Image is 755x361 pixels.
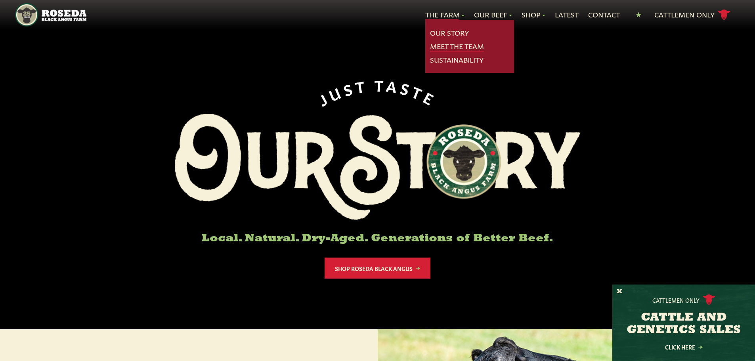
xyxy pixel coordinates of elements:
[175,114,581,220] img: Roseda Black Aangus Farm
[555,10,579,20] a: Latest
[617,288,622,296] button: X
[654,8,730,22] a: Cattlemen Only
[341,78,357,97] span: S
[648,344,719,350] a: Click Here
[175,233,581,245] h6: Local. Natural. Dry-Aged. Generations of Better Beef.
[410,82,428,102] span: T
[354,76,369,94] span: T
[425,10,464,20] a: The Farm
[399,79,415,97] span: S
[15,3,86,27] img: https://roseda.com/wp-content/uploads/2021/05/roseda-25-header.png
[326,82,345,102] span: U
[325,258,430,279] a: Shop Roseda Black Angus
[422,88,440,107] span: E
[386,76,401,94] span: A
[588,10,620,20] a: Contact
[430,41,484,52] a: Meet The Team
[315,76,441,107] div: JUST TASTE
[522,10,545,20] a: Shop
[430,55,484,65] a: Sustainability
[430,28,469,38] a: Our Story
[315,88,332,107] span: J
[375,76,387,92] span: T
[652,296,700,304] p: Cattlemen Only
[622,311,745,337] h3: CATTLE AND GENETICS SALES
[474,10,512,20] a: Our Beef
[703,294,715,305] img: cattle-icon.svg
